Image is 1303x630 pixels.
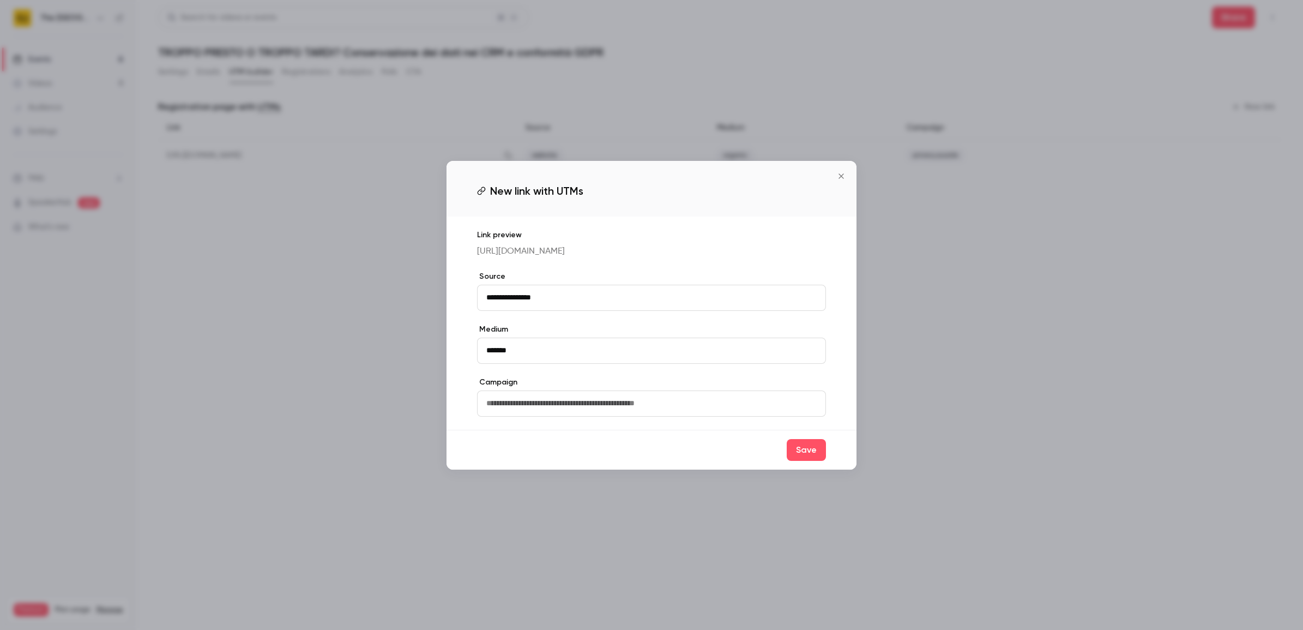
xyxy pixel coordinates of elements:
[477,271,826,282] label: Source
[477,324,826,335] label: Medium
[490,183,583,199] span: New link with UTMs
[477,230,826,241] p: Link preview
[830,165,852,187] button: Close
[477,377,826,388] label: Campaign
[787,439,826,461] button: Save
[477,245,826,258] p: [URL][DOMAIN_NAME]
